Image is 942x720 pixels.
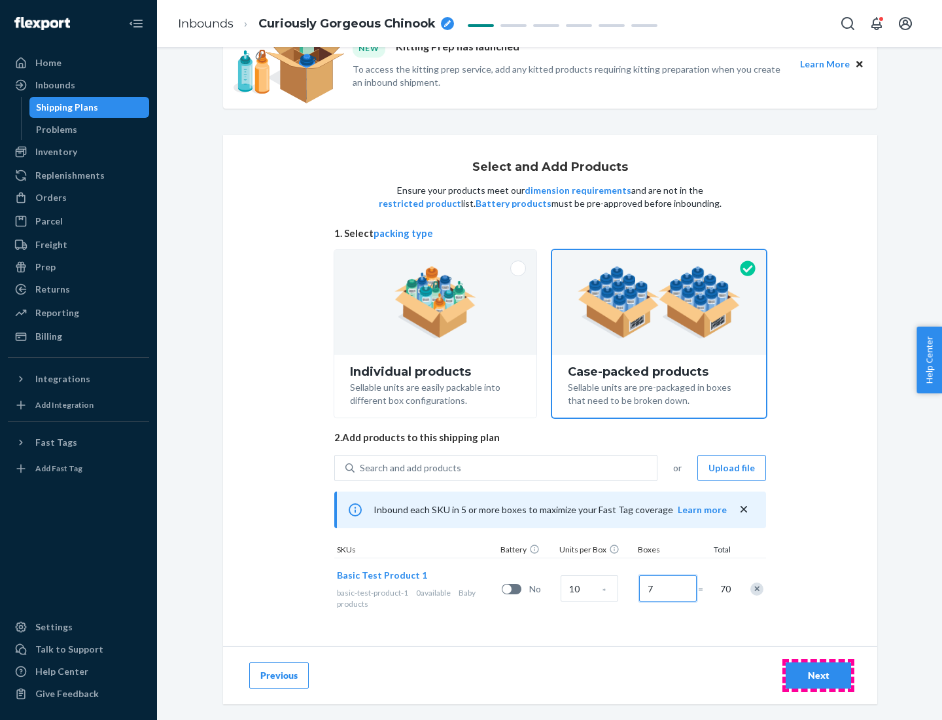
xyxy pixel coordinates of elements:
[835,10,861,37] button: Open Search Box
[374,226,433,240] button: packing type
[249,662,309,689] button: Previous
[8,279,149,300] a: Returns
[8,369,149,389] button: Integrations
[35,436,77,449] div: Fast Tags
[678,503,727,516] button: Learn more
[35,79,75,92] div: Inbounds
[167,5,464,43] ol: breadcrumbs
[377,184,723,210] p: Ensure your products meet our and are not in the list. must be pre-approved before inbounding.
[123,10,149,37] button: Close Navigation
[8,257,149,278] a: Prep
[35,372,90,386] div: Integrations
[786,662,851,689] button: Next
[334,492,766,528] div: Inbound each SKU in 5 or more boxes to maximize your Fast Tag coverage
[35,283,70,296] div: Returns
[350,365,521,378] div: Individual products
[35,306,79,319] div: Reporting
[639,575,697,602] input: Number of boxes
[476,197,551,210] button: Battery products
[337,569,427,582] button: Basic Test Product 1
[334,226,766,240] span: 1. Select
[863,10,890,37] button: Open notifications
[360,461,461,475] div: Search and add products
[8,395,149,416] a: Add Integration
[35,169,105,182] div: Replenishments
[8,432,149,453] button: Fast Tags
[8,661,149,682] a: Help Center
[178,16,234,31] a: Inbounds
[568,365,750,378] div: Case-packed products
[29,119,150,140] a: Problems
[892,10,918,37] button: Open account menu
[35,191,67,204] div: Orders
[394,266,476,338] img: individual-pack.facf35554cb0f1810c75b2bd6df2d64e.png
[396,39,519,57] p: Kitting Prep has launched
[673,461,682,475] span: or
[353,63,788,89] p: To access the kitting prep service, add any kitted products requiring kitting preparation when yo...
[334,544,498,558] div: SKUs
[529,583,555,596] span: No
[698,583,711,596] span: =
[353,39,385,57] div: NEW
[800,57,850,71] button: Learn More
[498,544,557,558] div: Battery
[258,16,436,33] span: Curiously Gorgeous Chinook
[8,52,149,73] a: Home
[568,378,750,407] div: Sellable units are pre-packaged in boxes that need to be broken down.
[35,261,56,274] div: Prep
[8,75,149,96] a: Inbounds
[36,123,77,136] div: Problems
[561,575,618,602] input: Case Quantity
[14,17,70,30] img: Flexport logo
[35,621,73,634] div: Settings
[8,458,149,479] a: Add Fast Tag
[8,211,149,232] a: Parcel
[337,587,497,609] div: Baby products
[35,665,88,678] div: Help Center
[916,327,942,393] button: Help Center
[472,161,628,174] h1: Select and Add Products
[701,544,733,558] div: Total
[750,583,763,596] div: Remove Item
[350,378,521,407] div: Sellable units are easily packable into different box configurations.
[8,141,149,162] a: Inventory
[35,56,61,69] div: Home
[337,569,427,581] span: Basic Test Product 1
[525,184,631,197] button: dimension requirements
[29,97,150,118] a: Shipping Plans
[35,145,77,158] div: Inventory
[337,588,408,598] span: basic-test-product-1
[578,266,741,338] img: case-pack.59cecea509d18c883b923b81aeac6d0b.png
[718,583,731,596] span: 70
[35,463,82,474] div: Add Fast Tag
[8,617,149,638] a: Settings
[379,197,461,210] button: restricted product
[35,399,94,410] div: Add Integration
[797,669,840,682] div: Next
[8,302,149,323] a: Reporting
[557,544,635,558] div: Units per Box
[8,234,149,255] a: Freight
[35,215,63,228] div: Parcel
[35,238,67,251] div: Freight
[697,455,766,481] button: Upload file
[416,588,451,598] span: 0 available
[8,165,149,186] a: Replenishments
[35,643,103,656] div: Talk to Support
[852,57,867,71] button: Close
[737,503,750,516] button: close
[36,101,98,114] div: Shipping Plans
[8,683,149,704] button: Give Feedback
[35,687,99,700] div: Give Feedback
[8,326,149,347] a: Billing
[35,330,62,343] div: Billing
[8,187,149,208] a: Orders
[8,639,149,660] a: Talk to Support
[334,431,766,444] span: 2. Add products to this shipping plan
[635,544,701,558] div: Boxes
